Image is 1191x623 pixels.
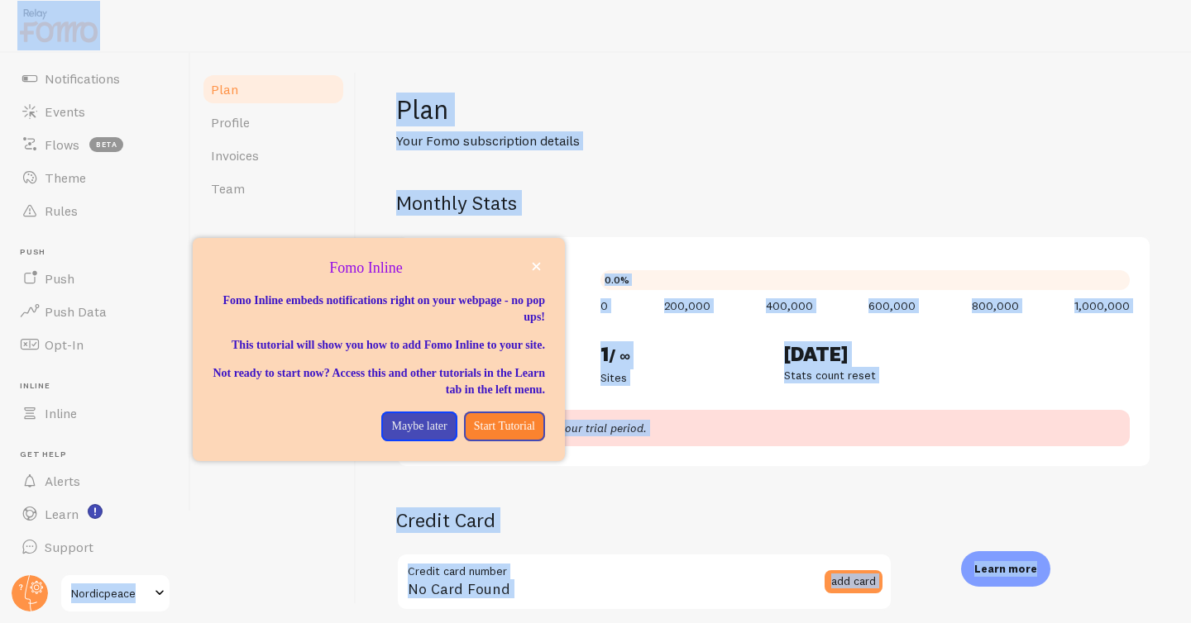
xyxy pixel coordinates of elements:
span: 0 [600,300,608,311]
span: Plan [211,81,238,97]
p: Learn more [974,561,1037,577]
p: Not ready to start now? Access this and other tutorials in the Learn tab in the left menu. [213,365,545,398]
span: Opt-In [45,336,84,353]
a: Theme [10,161,180,194]
h2: 1 [600,341,763,369]
span: Notifications [45,70,120,87]
a: Nordicpeace [60,573,171,613]
p: Stats count reset [784,367,947,383]
a: Rules [10,194,180,227]
h2: Monthly Stats [396,190,1151,216]
a: Events [10,95,180,128]
button: add card [825,570,882,593]
a: Push [10,262,180,295]
label: Credit card number [396,553,892,581]
p: Maybe later [391,418,447,435]
span: / ∞ [609,346,630,365]
span: Get Help [20,449,180,460]
h2: [DATE] [784,341,947,367]
a: Notifications [10,62,180,95]
a: Support [10,530,180,564]
span: add card [831,575,876,587]
span: Push [45,270,74,287]
div: 0.0% [605,275,629,285]
p: This tutorial will show you how to add Fomo Inline to your site. [213,337,545,354]
a: Learn [10,497,180,530]
span: Profile [211,114,250,131]
span: 400,000 [766,300,813,311]
span: Support [45,539,93,555]
button: Start Tutorial [464,411,545,441]
span: Nordicpeace [71,583,150,603]
svg: <p>Watch New Feature Tutorials!</p> [88,504,103,519]
span: beta [89,137,123,152]
span: 200,000 [664,300,710,311]
p: Fomo Inline [213,258,545,279]
p: Fomo Inline embeds notifications right on your webpage - no pop ups! [213,292,545,326]
p: Sites [600,369,763,386]
span: Theme [45,169,86,186]
span: 1,000,000 [1074,300,1130,311]
span: Invoices [211,147,259,164]
span: Team [211,180,245,197]
h1: Plan [396,93,1151,126]
span: Rules [45,202,78,219]
p: You have 29 days left on your trial period. [428,420,1120,436]
span: Push Data [45,303,107,320]
h2: Credit Card [396,507,892,533]
div: Learn more [961,551,1050,587]
span: Learn [45,506,79,522]
button: Maybe later [381,411,457,441]
span: Push [20,247,180,258]
div: Fomo Inline [193,238,565,461]
a: Invoices [201,139,346,172]
a: Push Data [10,295,180,328]
a: Flows beta [10,128,180,161]
img: fomo-relay-logo-orange.svg [17,4,100,46]
button: close, [528,258,545,275]
a: Inline [10,397,180,430]
a: Profile [201,106,346,139]
span: 600,000 [868,300,916,311]
span: Inline [20,381,180,392]
span: Inline [45,405,77,421]
a: Alerts [10,464,180,497]
span: Flows [45,136,79,153]
a: Opt-In [10,328,180,361]
a: Plan [201,73,346,106]
span: Alerts [45,473,80,489]
span: Events [45,103,85,120]
p: Your Fomo subscription details [396,131,793,150]
p: Start Tutorial [474,418,535,435]
a: Team [201,172,346,205]
span: 800,000 [972,300,1019,311]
